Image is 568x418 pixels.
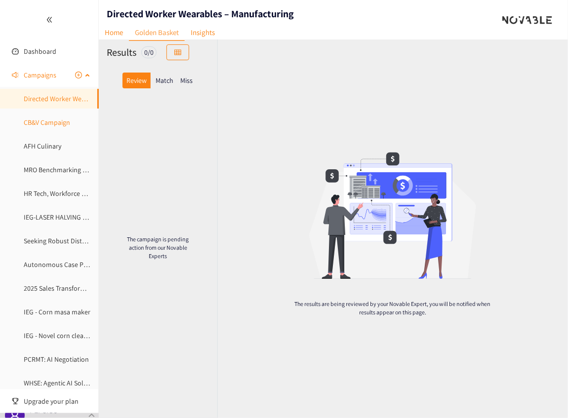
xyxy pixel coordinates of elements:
[293,300,492,316] p: The results are being reviewed by your Novable Expert, you will be notified when results appear o...
[12,398,19,405] span: trophy
[24,118,70,127] a: CB&V Campaign
[24,307,90,316] a: IEG - Corn masa maker
[24,189,153,198] a: HR Tech, Workforce Planning & Cost Visibility
[24,391,91,411] span: Upgrade your plan
[129,25,185,41] a: Golden Basket
[24,65,56,85] span: Campaigns
[185,25,221,40] a: Insights
[24,331,131,340] a: IEG - Novel corn cleaning technology
[24,213,120,222] a: IEG-LASER HALVING OFPOTATOES
[166,44,189,60] button: table
[24,47,56,56] a: Dashboard
[126,76,147,84] p: Review
[24,94,152,103] a: Directed Worker Wearables – Manufacturing
[75,72,82,78] span: plus-circle
[46,16,53,23] span: double-left
[99,25,129,40] a: Home
[12,72,19,78] span: sound
[180,76,193,84] p: Miss
[24,355,89,364] a: PCRMT: AI Negotiation
[122,235,194,260] p: The campaign is pending action from our Novable Experts
[519,371,568,418] iframe: Chat Widget
[24,236,248,245] a: Seeking Robust Distributor Management System (DMS) for European Markets
[24,379,138,387] a: WHSE: Agentic AI Solution (Warehouse)
[24,260,100,269] a: Autonomous Case Picking
[141,46,157,58] div: 0 / 0
[24,165,95,174] a: MRO Benchmarking tool
[174,49,181,57] span: table
[107,7,294,21] h1: Directed Worker Wearables – Manufacturing
[24,142,61,151] a: AFH Culinary
[107,45,136,59] h2: Results
[24,284,143,293] a: 2025 Sales Transformation - Gamification
[156,76,173,84] p: Match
